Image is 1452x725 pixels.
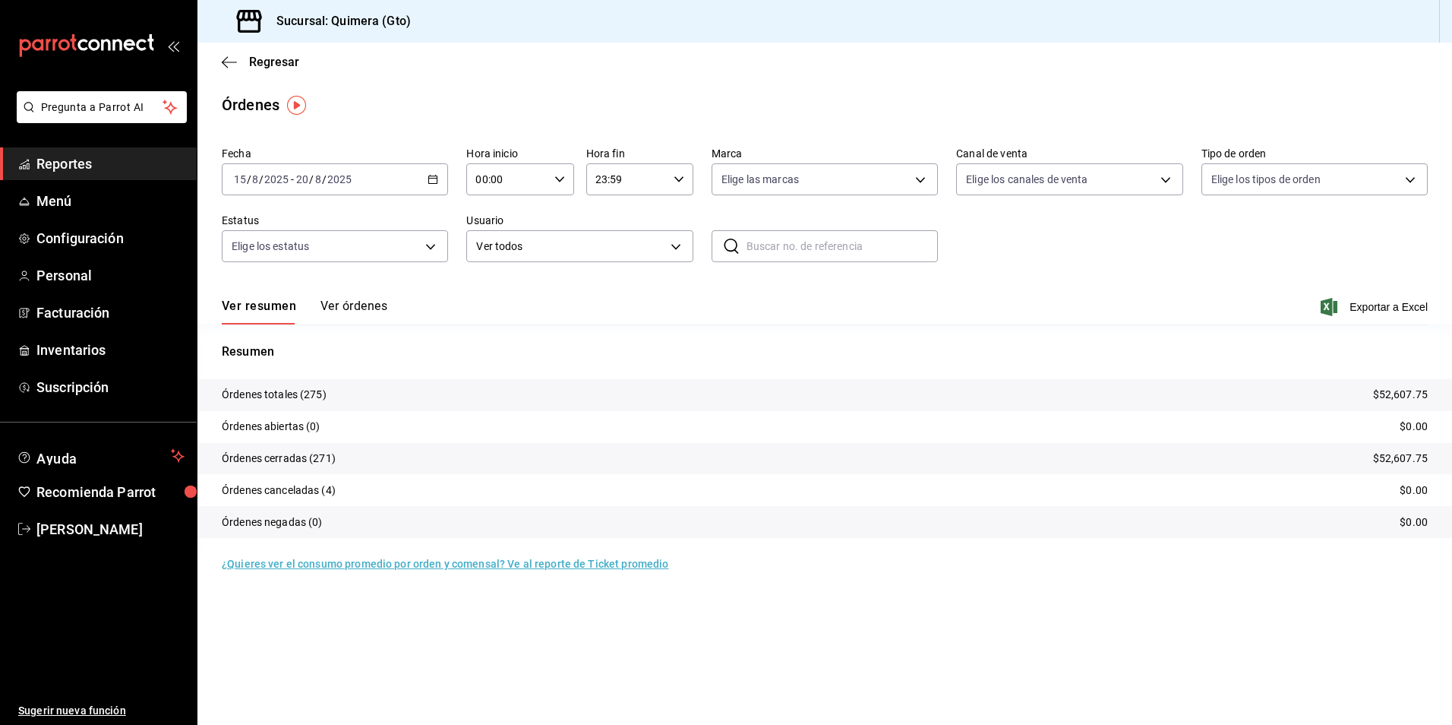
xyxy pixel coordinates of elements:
span: / [309,173,314,185]
span: Personal [36,265,185,286]
p: Órdenes negadas (0) [222,514,323,530]
span: Reportes [36,154,185,174]
label: Hora inicio [466,148,573,159]
img: Tooltip marker [287,96,306,115]
span: Recomienda Parrot [36,482,185,502]
span: Suscripción [36,377,185,397]
input: ---- [327,173,352,185]
span: Elige las marcas [721,172,799,187]
span: Elige los tipos de orden [1211,172,1321,187]
p: $0.00 [1400,483,1428,499]
label: Usuario [466,215,693,226]
button: Exportar a Excel [1324,298,1428,316]
input: Buscar no. de referencia [747,231,938,261]
p: Órdenes totales (275) [222,387,327,403]
span: / [322,173,327,185]
label: Estatus [222,215,448,226]
label: Hora fin [586,148,693,159]
label: Fecha [222,148,448,159]
span: Configuración [36,228,185,249]
p: $52,607.75 [1373,451,1428,467]
span: Elige los estatus [232,239,309,254]
div: Órdenes [222,93,279,116]
label: Marca [712,148,938,159]
input: -- [295,173,309,185]
p: $52,607.75 [1373,387,1428,403]
span: Ayuda [36,447,165,465]
h3: Sucursal: Quimera (Gto) [264,12,411,30]
p: Órdenes abiertas (0) [222,419,320,435]
span: Ver todos [476,239,664,255]
span: Elige los canales de venta [966,172,1087,187]
p: Órdenes canceladas (4) [222,483,336,499]
span: / [247,173,251,185]
a: Pregunta a Parrot AI [11,110,187,126]
p: $0.00 [1400,514,1428,530]
input: -- [314,173,322,185]
span: Facturación [36,302,185,323]
button: Ver órdenes [320,299,387,325]
button: Ver resumen [222,299,296,325]
input: -- [251,173,259,185]
span: Sugerir nueva función [18,703,185,719]
a: ¿Quieres ver el consumo promedio por orden y comensal? Ve al reporte de Ticket promedio [222,558,668,570]
span: / [259,173,264,185]
p: Órdenes cerradas (271) [222,451,336,467]
input: -- [233,173,247,185]
div: navigation tabs [222,299,387,325]
button: Regresar [222,55,299,69]
p: $0.00 [1400,419,1428,435]
span: Menú [36,191,185,211]
label: Canal de venta [956,148,1182,159]
label: Tipo de orden [1201,148,1428,159]
span: Inventarios [36,340,185,360]
input: ---- [264,173,289,185]
span: [PERSON_NAME] [36,519,185,540]
button: Pregunta a Parrot AI [17,91,187,123]
span: - [291,173,294,185]
p: Resumen [222,343,1428,361]
button: open_drawer_menu [167,40,179,52]
span: Regresar [249,55,299,69]
span: Pregunta a Parrot AI [41,100,163,116]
